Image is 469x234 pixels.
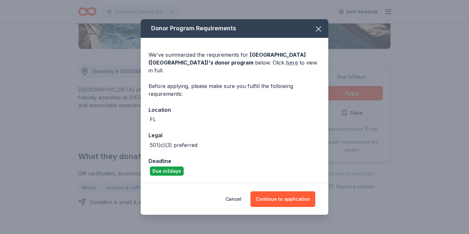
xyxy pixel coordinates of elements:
[149,131,320,139] div: Legal
[225,191,241,207] button: Cancel
[149,106,320,114] div: Location
[150,115,156,123] div: FL
[150,167,184,176] div: Due in 2 days
[141,19,328,38] div: Donor Program Requirements
[149,157,320,165] div: Deadline
[286,59,298,66] a: here
[149,51,320,74] div: We've summarized the requirements for below. Click to view in full.
[150,141,197,149] div: 501(c)(3) preferred
[250,191,315,207] button: Continue to application
[149,82,320,98] div: Before applying, please make sure you fulfill the following requirements:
